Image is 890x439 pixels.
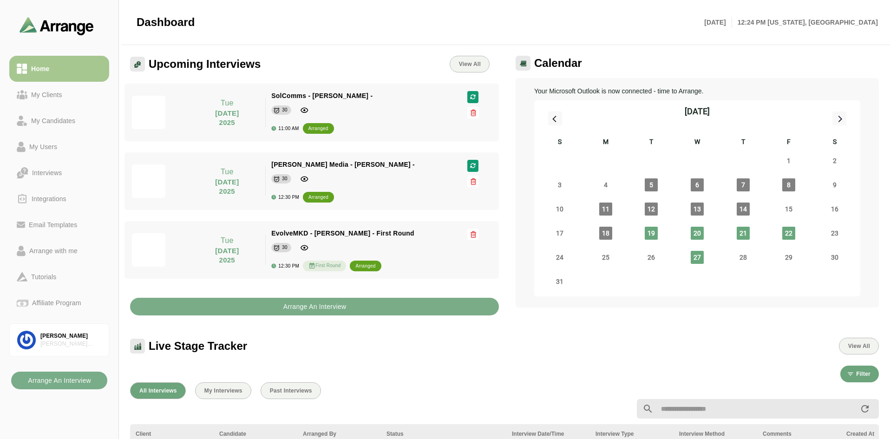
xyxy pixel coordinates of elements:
div: My Candidates [27,115,79,126]
span: Tuesday, August 26, 2025 [645,251,658,264]
div: Status [386,430,501,438]
button: My Interviews [195,382,251,399]
span: Monday, August 4, 2025 [599,178,612,191]
span: Saturday, August 2, 2025 [828,154,841,167]
div: [PERSON_NAME] [40,332,101,340]
button: All Interviews [130,382,186,399]
button: Filter [840,366,879,382]
span: Saturday, August 23, 2025 [828,227,841,240]
span: Saturday, August 30, 2025 [828,251,841,264]
span: Upcoming Interviews [149,57,261,71]
p: [DATE] 2025 [194,246,260,265]
span: Monday, August 18, 2025 [599,227,612,240]
span: Calendar [534,56,582,70]
span: Tuesday, August 19, 2025 [645,227,658,240]
span: Sunday, August 3, 2025 [553,178,566,191]
span: Thursday, August 28, 2025 [737,251,750,264]
span: Wednesday, August 20, 2025 [691,227,704,240]
span: Tuesday, August 5, 2025 [645,178,658,191]
a: Interviews [9,160,109,186]
div: arranged [308,193,328,202]
span: Dashboard [137,15,195,29]
span: Live Stage Tracker [149,339,247,353]
div: Comments [763,430,835,438]
a: [PERSON_NAME][PERSON_NAME] Associates [9,323,109,357]
span: Friday, August 15, 2025 [782,203,795,216]
p: Tue [194,98,260,109]
div: arranged [355,262,375,271]
a: Affiliate Program [9,290,109,316]
div: Interview Method [679,430,752,438]
span: Monday, August 25, 2025 [599,251,612,264]
span: Friday, August 1, 2025 [782,154,795,167]
a: Email Templates [9,212,109,238]
a: My Candidates [9,108,109,134]
a: Arrange with me [9,238,109,264]
span: Friday, August 29, 2025 [782,251,795,264]
span: Thursday, August 14, 2025 [737,203,750,216]
div: S [811,137,857,149]
div: Interviews [28,167,65,178]
div: [DATE] [685,105,710,118]
div: Interview Date/Time [512,430,584,438]
button: Arrange An Interview [130,298,499,315]
div: Arranged By [303,430,375,438]
a: View All [450,56,490,72]
span: Sunday, August 31, 2025 [553,275,566,288]
div: 12:30 PM [271,263,299,269]
span: Sunday, August 17, 2025 [553,227,566,240]
span: Saturday, August 16, 2025 [828,203,841,216]
b: Arrange An Interview [283,298,347,315]
div: T [720,137,766,149]
div: [PERSON_NAME] Associates [40,340,101,348]
div: Affiliate Program [28,297,85,308]
div: Client [136,430,208,438]
span: Filter [856,371,870,377]
span: Thursday, August 21, 2025 [737,227,750,240]
p: [DATE] [704,17,732,28]
div: My Users [26,141,61,152]
div: 30 [282,243,288,252]
div: 11:00 AM [271,126,299,131]
div: Home [27,63,53,74]
div: 30 [282,174,288,183]
div: Arrange with me [26,245,81,256]
div: T [628,137,674,149]
a: My Clients [9,82,109,108]
p: [DATE] 2025 [194,177,260,196]
img: arrangeai-name-small-logo.4d2b8aee.svg [20,17,94,35]
span: Friday, August 8, 2025 [782,178,795,191]
span: All Interviews [139,387,177,394]
div: My Clients [27,89,66,100]
p: Your Microsoft Outlook is now connected - time to Arrange. [534,85,860,97]
span: Saturday, August 9, 2025 [828,178,841,191]
span: Tuesday, August 12, 2025 [645,203,658,216]
div: S [537,137,583,149]
span: Wednesday, August 27, 2025 [691,251,704,264]
div: M [583,137,629,149]
div: Candidate [219,430,292,438]
span: Sunday, August 24, 2025 [553,251,566,264]
span: View All [458,61,481,67]
button: Past Interviews [261,382,321,399]
b: Arrange An Interview [27,372,91,389]
span: Wednesday, August 6, 2025 [691,178,704,191]
span: Thursday, August 7, 2025 [737,178,750,191]
div: First Round [303,261,346,271]
span: Monday, August 11, 2025 [599,203,612,216]
p: Tue [194,166,260,177]
div: Interview Type [596,430,668,438]
span: Friday, August 22, 2025 [782,227,795,240]
div: 30 [282,105,288,115]
button: Arrange An Interview [11,372,107,389]
span: Wednesday, August 13, 2025 [691,203,704,216]
span: Past Interviews [269,387,312,394]
button: View All [839,338,879,354]
p: [DATE] 2025 [194,109,260,127]
div: F [766,137,812,149]
div: W [674,137,720,149]
a: My Users [9,134,109,160]
div: Tutorials [27,271,60,282]
div: Email Templates [25,219,81,230]
div: Integrations [28,193,70,204]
